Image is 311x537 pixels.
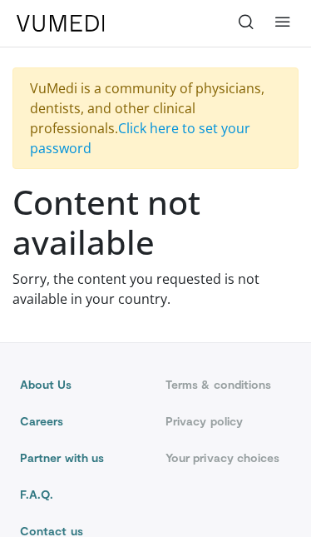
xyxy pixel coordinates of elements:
[30,119,250,157] a: Click here to set your password
[20,413,146,430] a: Careers
[12,67,299,169] div: VuMedi is a community of physicians, dentists, and other clinical professionals.
[20,376,146,393] a: About Us
[12,182,299,262] h1: Content not available
[17,15,105,32] img: VuMedi Logo
[165,450,291,466] a: Your privacy choices
[165,376,291,393] a: Terms & conditions
[12,269,299,309] p: Sorry, the content you requested is not available in your country.
[20,450,146,466] a: Partner with us
[20,486,146,503] a: F.A.Q.
[165,413,291,430] a: Privacy policy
